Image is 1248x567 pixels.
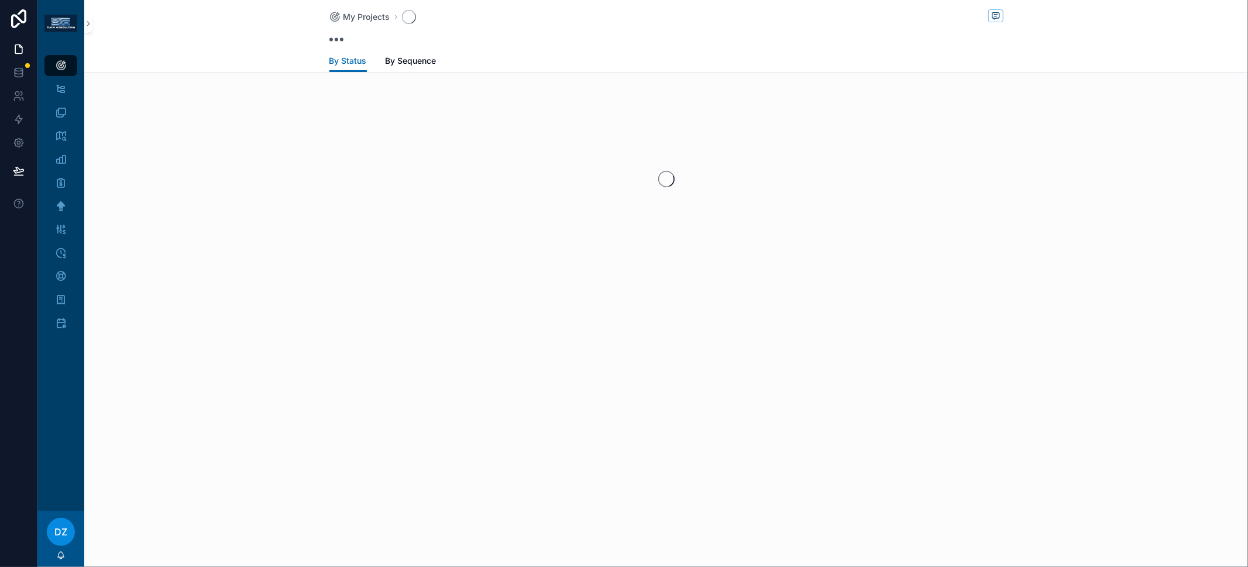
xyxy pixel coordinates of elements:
[54,525,67,539] span: DZ
[44,15,77,32] img: App logo
[343,11,390,23] span: My Projects
[329,11,390,23] a: My Projects
[386,55,436,67] span: By Sequence
[329,55,367,67] span: By Status
[386,50,436,74] a: By Sequence
[37,47,84,349] div: scrollable content
[329,50,367,73] a: By Status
